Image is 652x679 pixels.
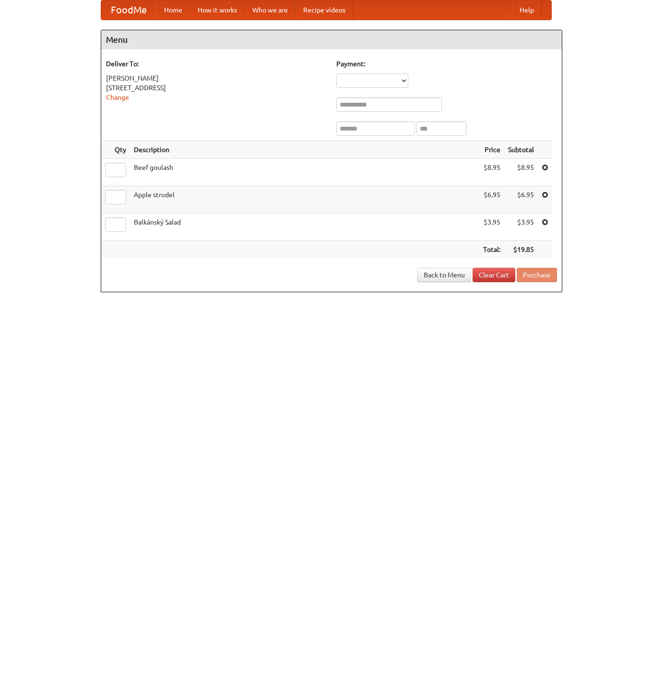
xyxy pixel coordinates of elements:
[101,30,562,49] h4: Menu
[479,159,504,186] td: $8.95
[106,94,129,101] a: Change
[504,241,538,259] th: $19.85
[479,241,504,259] th: Total:
[106,73,327,83] div: [PERSON_NAME]
[130,159,479,186] td: Beef goulash
[101,0,156,20] a: FoodMe
[106,59,327,69] h5: Deliver To:
[417,268,471,282] a: Back to Menu
[504,159,538,186] td: $8.95
[336,59,557,69] h5: Payment:
[190,0,245,20] a: How it works
[517,268,557,282] button: Purchase
[106,83,327,93] div: [STREET_ADDRESS]
[512,0,542,20] a: Help
[479,214,504,241] td: $3.95
[504,214,538,241] td: $3.95
[504,186,538,214] td: $6.95
[479,186,504,214] td: $6.95
[130,141,479,159] th: Description
[296,0,353,20] a: Recipe videos
[156,0,190,20] a: Home
[130,214,479,241] td: Balkánský Salad
[473,268,515,282] a: Clear Cart
[504,141,538,159] th: Subtotal
[101,141,130,159] th: Qty
[245,0,296,20] a: Who we are
[479,141,504,159] th: Price
[130,186,479,214] td: Apple strudel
